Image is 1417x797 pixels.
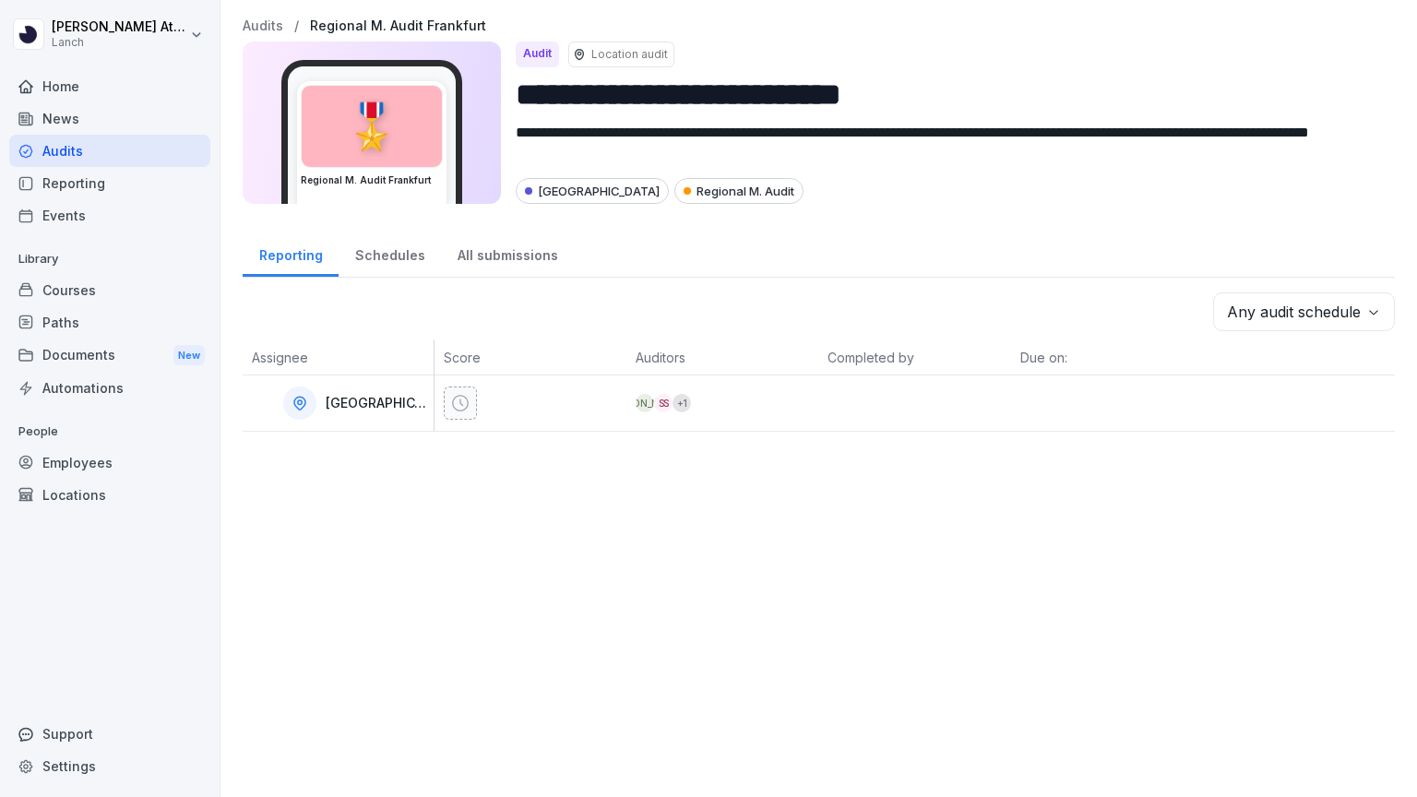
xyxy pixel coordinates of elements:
div: [GEOGRAPHIC_DATA] [516,178,669,204]
p: / [294,18,299,34]
a: Paths [9,306,210,339]
p: Lanch [52,36,186,49]
a: Audits [9,135,210,167]
a: Audits [243,18,283,34]
p: Assignee [252,348,424,367]
a: All submissions [441,230,574,277]
h3: Regional M. Audit Frankfurt [301,173,443,187]
a: Settings [9,750,210,782]
p: [PERSON_NAME] Attaoui [52,19,186,35]
a: News [9,102,210,135]
div: SS [654,394,673,412]
p: People [9,417,210,446]
div: 🎖️ [302,86,442,167]
div: Support [9,718,210,750]
div: Audit [516,42,559,67]
div: + 1 [673,394,691,412]
a: Home [9,70,210,102]
div: New [173,345,205,366]
a: Events [9,199,210,232]
a: Reporting [243,230,339,277]
th: Auditors [626,340,818,375]
a: Schedules [339,230,441,277]
p: Location audit [591,46,668,63]
a: DocumentsNew [9,339,210,373]
a: Reporting [9,167,210,199]
a: Regional M. Audit Frankfurt [310,18,486,34]
p: Library [9,244,210,274]
a: Automations [9,372,210,404]
a: Courses [9,274,210,306]
p: Completed by [828,348,1001,367]
div: Regional M. Audit [674,178,804,204]
p: [GEOGRAPHIC_DATA][PERSON_NAME] [326,396,430,411]
th: Due on: [1011,340,1203,375]
a: Locations [9,479,210,511]
div: Documents [9,339,210,373]
a: Employees [9,446,210,479]
p: Score [444,348,617,367]
div: [PERSON_NAME] [636,394,654,412]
